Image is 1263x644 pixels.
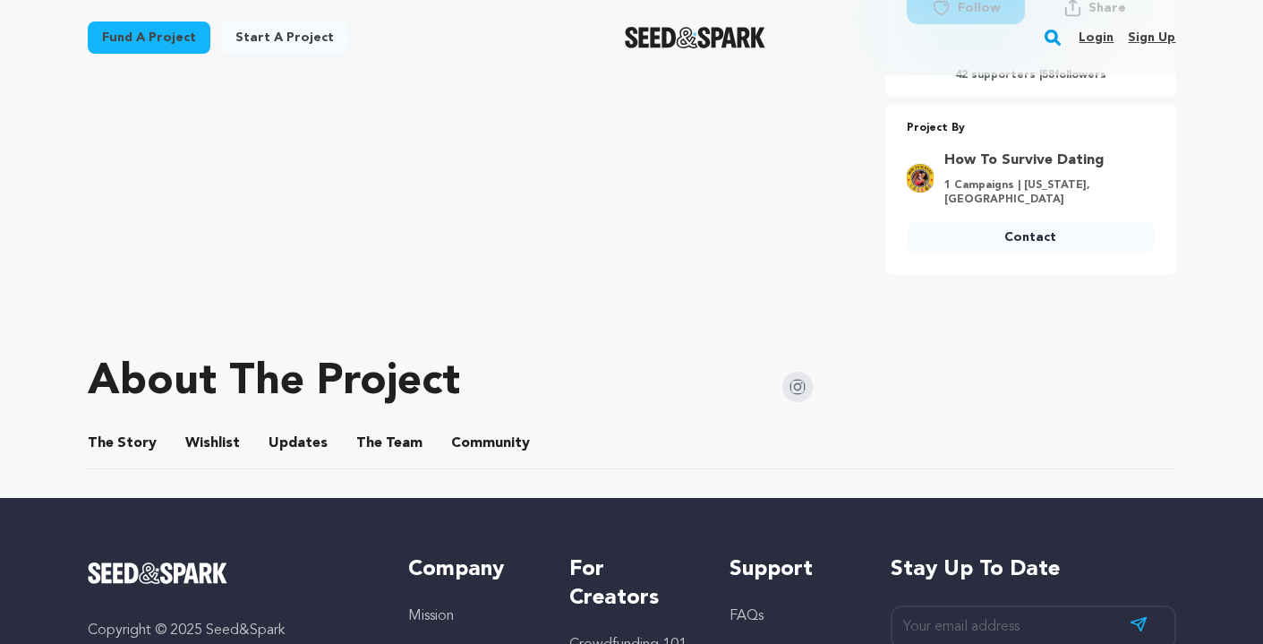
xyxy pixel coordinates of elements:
span: Wishlist [185,433,240,454]
img: Seed&Spark Logo [88,562,228,584]
span: Community [451,433,530,454]
span: Story [88,433,157,454]
h1: About The Project [88,361,460,404]
span: The [88,433,114,454]
img: Seed&Spark Instagram Icon [782,372,813,402]
a: Fund a project [88,21,210,54]
a: Seed&Spark Homepage [88,562,373,584]
a: Login [1079,23,1114,52]
h5: For Creators [569,555,694,613]
span: 58 [1042,70,1054,81]
a: FAQs [730,609,764,623]
span: Updates [269,433,328,454]
span: The [356,433,382,454]
span: Team [356,433,422,454]
img: 1df2f9f6b01d72ee.png [907,160,934,196]
a: Sign up [1128,23,1175,52]
a: Seed&Spark Homepage [625,27,765,48]
a: Goto How To Survive Dating profile [944,150,1144,171]
a: Contact [907,221,1155,253]
h5: Company [408,555,533,584]
p: Copyright © 2025 Seed&Spark [88,620,373,641]
h5: Stay up to date [891,555,1176,584]
p: 1 Campaigns | [US_STATE], [GEOGRAPHIC_DATA] [944,178,1144,207]
a: Start a project [221,21,348,54]
a: Mission [408,609,454,623]
p: 42 supporters | followers [907,68,1155,82]
p: Project By [907,118,1155,139]
img: Seed&Spark Logo Dark Mode [625,27,765,48]
h5: Support [730,555,854,584]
